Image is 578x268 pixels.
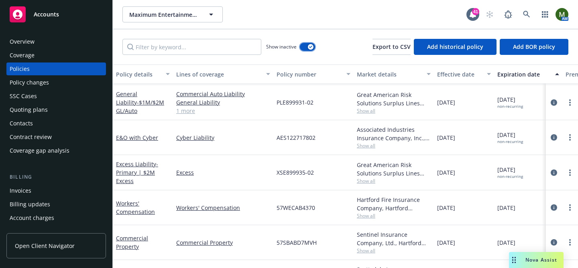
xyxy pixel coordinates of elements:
[497,139,523,144] div: non-recurring
[497,95,523,109] span: [DATE]
[497,70,550,79] div: Expiration date
[437,238,455,247] span: [DATE]
[565,98,575,107] a: more
[427,43,483,50] span: Add historical policy
[10,144,69,157] div: Coverage gap analysis
[513,43,555,50] span: Add BOR policy
[357,195,431,212] div: Hartford Fire Insurance Company, Hartford Insurance Group
[525,256,557,263] span: Nova Assist
[549,98,559,107] a: circleInformation
[173,64,273,84] button: Lines of coverage
[116,70,161,79] div: Policy details
[437,204,455,212] span: [DATE]
[34,11,59,18] span: Accounts
[273,64,354,84] button: Policy number
[357,230,431,247] div: Sentinel Insurance Company, Ltd., Hartford Insurance Group
[122,6,223,22] button: Maximum Entertainment, LLC
[537,6,553,22] a: Switch app
[10,103,48,116] div: Quoting plans
[10,49,35,62] div: Coverage
[497,238,515,247] span: [DATE]
[116,199,155,216] a: Workers' Compensation
[277,133,315,142] span: AES122717802
[176,70,261,79] div: Lines of coverage
[10,225,57,238] div: Installment plans
[500,39,568,55] button: Add BOR policy
[10,62,30,75] div: Policies
[434,64,494,84] button: Effective date
[437,168,455,177] span: [DATE]
[500,6,516,22] a: Report a Bug
[10,131,52,143] div: Contract review
[176,133,270,142] a: Cyber Liability
[357,142,431,149] span: Show all
[372,39,411,55] button: Export to CSV
[10,184,31,197] div: Invoices
[357,125,431,142] div: Associated Industries Insurance Company, Inc., AmTrust Financial Services, Amwins
[549,168,559,177] a: circleInformation
[472,8,479,15] div: 41
[266,43,297,50] span: Show inactive
[482,6,498,22] a: Start snowing
[509,252,519,268] div: Drag to move
[565,238,575,247] a: more
[437,98,455,107] span: [DATE]
[15,242,75,250] span: Open Client Navigator
[6,212,106,224] a: Account charges
[354,64,434,84] button: Market details
[357,91,431,107] div: Great American Risk Solutions Surplus Lines Insurance Company, Great American Insurance Group, Am...
[10,198,50,211] div: Billing updates
[10,35,35,48] div: Overview
[176,168,270,177] a: Excess
[6,49,106,62] a: Coverage
[565,133,575,142] a: more
[565,203,575,212] a: more
[116,234,148,250] a: Commercial Property
[277,98,313,107] span: PLE899931-02
[10,90,37,103] div: SSC Cases
[494,64,562,84] button: Expiration date
[122,39,261,55] input: Filter by keyword...
[497,165,523,179] span: [DATE]
[357,247,431,254] span: Show all
[6,103,106,116] a: Quoting plans
[519,6,535,22] a: Search
[116,160,158,185] a: Excess Liability
[6,3,106,26] a: Accounts
[6,144,106,157] a: Coverage gap analysis
[10,76,49,89] div: Policy changes
[10,212,54,224] div: Account charges
[277,70,342,79] div: Policy number
[556,8,568,21] img: photo
[6,62,106,75] a: Policies
[6,184,106,197] a: Invoices
[414,39,497,55] button: Add historical policy
[357,161,431,177] div: Great American Risk Solutions Surplus Lines Insurance Company, Great American Insurance Group, Am...
[6,76,106,89] a: Policy changes
[549,203,559,212] a: circleInformation
[497,131,523,144] span: [DATE]
[357,177,431,184] span: Show all
[497,174,523,179] div: non-recurring
[176,98,270,107] a: General Liability
[277,238,317,247] span: 57SBABD7MVH
[6,198,106,211] a: Billing updates
[6,131,106,143] a: Contract review
[6,90,106,103] a: SSC Cases
[176,204,270,212] a: Workers' Compensation
[176,107,270,115] a: 1 more
[277,168,314,177] span: XSE899935-02
[497,204,515,212] span: [DATE]
[357,107,431,114] span: Show all
[116,134,158,141] a: E&O with Cyber
[357,70,422,79] div: Market details
[116,99,164,115] span: - $1M/$2M GL/Auto
[549,238,559,247] a: circleInformation
[549,133,559,142] a: circleInformation
[176,90,270,98] a: Commercial Auto Liability
[10,117,33,130] div: Contacts
[357,212,431,219] span: Show all
[6,117,106,130] a: Contacts
[6,173,106,181] div: Billing
[6,35,106,48] a: Overview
